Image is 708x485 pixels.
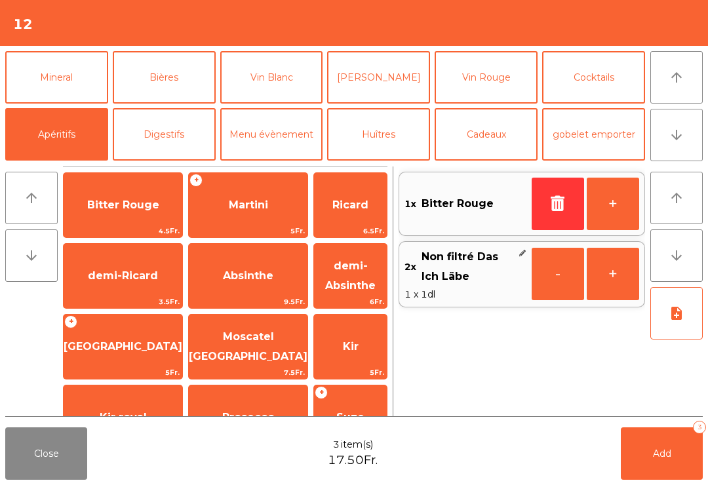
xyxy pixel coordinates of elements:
span: + [189,174,203,187]
i: arrow_downward [24,248,39,263]
span: + [315,386,328,399]
button: gobelet emporter [542,108,645,161]
button: + [587,248,639,300]
span: Kir [343,340,359,353]
button: Apéritifs [5,108,108,161]
i: arrow_upward [24,190,39,206]
i: arrow_downward [669,127,684,143]
span: 17.50Fr. [328,452,378,469]
button: arrow_downward [650,109,703,161]
span: 6Fr. [314,296,387,308]
span: Non filtré Das Ich Läbe [422,247,513,287]
span: Martini [229,199,268,211]
span: Prosecco [222,411,275,423]
button: [PERSON_NAME] [327,51,430,104]
span: 1x [404,194,416,214]
span: 5Fr. [314,366,387,379]
button: note_add [650,287,703,339]
span: 9.5Fr. [189,296,307,308]
span: Bitter Rouge [422,194,494,214]
span: 5Fr. [64,366,182,379]
i: arrow_upward [669,190,684,206]
span: item(s) [341,438,373,452]
button: arrow_upward [650,51,703,104]
button: Cadeaux [435,108,538,161]
span: 4.5Fr. [64,225,182,237]
span: demi-Ricard [88,269,158,282]
button: Digestifs [113,108,216,161]
span: Absinthe [223,269,273,282]
button: + [587,178,639,230]
i: arrow_upward [669,69,684,85]
i: arrow_downward [669,248,684,263]
button: arrow_downward [650,229,703,282]
button: arrow_upward [5,172,58,224]
button: arrow_upward [650,172,703,224]
button: arrow_downward [5,229,58,282]
h4: 12 [13,14,33,34]
span: 5Fr. [189,225,307,237]
span: Bitter Rouge [87,199,159,211]
button: Cocktails [542,51,645,104]
span: Kir royal [100,411,147,423]
span: Moscatel [GEOGRAPHIC_DATA] [189,330,307,362]
span: [GEOGRAPHIC_DATA] [64,340,182,353]
span: 6.5Fr. [314,225,387,237]
span: Suze [336,411,364,423]
button: Vin Blanc [220,51,323,104]
i: note_add [669,305,684,321]
span: Ricard [332,199,368,211]
button: Add3 [621,427,703,480]
div: 3 [693,421,706,434]
button: Mineral [5,51,108,104]
button: - [532,248,584,300]
button: Huîtres [327,108,430,161]
button: Close [5,427,87,480]
span: 3.5Fr. [64,296,182,308]
button: Vin Rouge [435,51,538,104]
span: 7.5Fr. [189,366,307,379]
span: 2x [404,247,416,287]
button: Menu évènement [220,108,323,161]
span: 1 x 1dl [404,287,526,301]
span: + [64,315,77,328]
button: Bières [113,51,216,104]
span: 3 [333,438,340,452]
span: demi-Absinthe [325,260,376,292]
span: Add [653,448,671,459]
